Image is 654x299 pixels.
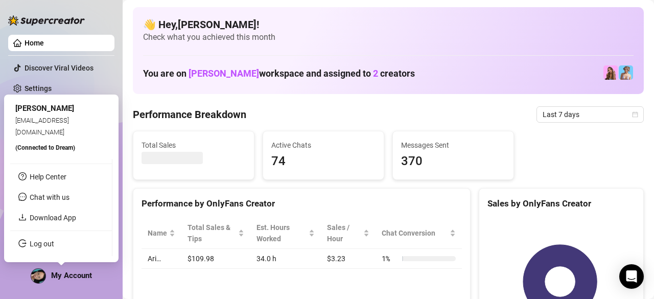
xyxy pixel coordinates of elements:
a: Download App [30,214,76,222]
span: Messages Sent [401,140,505,151]
th: Chat Conversion [376,218,462,249]
span: Name [148,227,167,239]
span: [PERSON_NAME] [189,68,259,79]
span: [EMAIL_ADDRESS][DOMAIN_NAME] [15,117,69,135]
a: Help Center [30,173,66,181]
li: Log out [10,236,112,252]
span: Last 7 days [543,107,638,122]
span: message [18,193,27,201]
h1: You are on workspace and assigned to creators [143,68,415,79]
th: Name [142,218,181,249]
span: (Connected to Dream ) [15,144,75,151]
a: Discover Viral Videos [25,64,94,72]
td: $109.98 [181,249,250,269]
img: Ari [603,65,618,80]
h4: Performance Breakdown [133,107,246,122]
span: My Account [51,271,92,280]
span: 2 [373,68,378,79]
span: Chat with us [30,193,69,201]
a: Log out [30,240,54,248]
span: Check what you achieved this month [143,32,634,43]
span: Active Chats [271,140,376,151]
a: Settings [25,84,52,93]
span: 74 [271,152,376,171]
span: Chat Conversion [382,227,448,239]
h4: 👋 Hey, [PERSON_NAME] ! [143,17,634,32]
div: Sales by OnlyFans Creator [487,197,635,211]
th: Sales / Hour [321,218,376,249]
td: Ari… [142,249,181,269]
span: Sales / Hour [327,222,361,244]
span: Total Sales & Tips [188,222,236,244]
span: [PERSON_NAME] [15,104,74,113]
span: calendar [632,111,638,118]
th: Total Sales & Tips [181,218,250,249]
div: Performance by OnlyFans Creator [142,197,462,211]
img: Vanessa [619,65,633,80]
span: 370 [401,152,505,171]
div: Open Intercom Messenger [619,264,644,289]
a: Home [25,39,44,47]
img: logo-BBDzfeDw.svg [8,15,85,26]
div: Est. Hours Worked [256,222,307,244]
span: Total Sales [142,140,246,151]
img: ACg8ocKWbiermi1VVed-EmcioXk-Woh3EzZXrknB7qL2_zfMjS-a2pE=s96-c [31,269,45,283]
td: $3.23 [321,249,376,269]
td: 34.0 h [250,249,321,269]
span: 1 % [382,253,398,264]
